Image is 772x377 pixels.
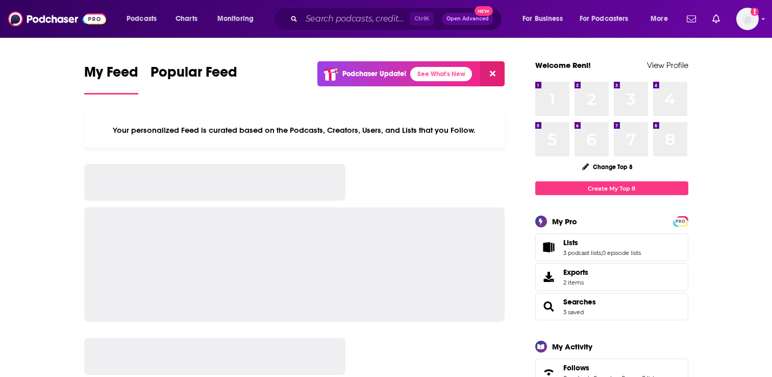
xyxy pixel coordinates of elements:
a: Lists [539,240,559,254]
span: Logged in as rgertner [736,8,759,30]
div: Your personalized Feed is curated based on the Podcasts, Creators, Users, and Lists that you Follow. [84,113,505,148]
img: User Profile [736,8,759,30]
a: See What's New [410,67,472,81]
a: Searches [539,299,559,314]
button: open menu [573,11,643,27]
input: Search podcasts, credits, & more... [302,11,410,27]
span: 2 items [563,279,588,286]
span: Ctrl K [410,12,434,26]
a: 3 saved [563,309,584,316]
a: Lists [563,238,641,247]
a: Charts [169,11,204,27]
a: Show notifications dropdown [683,10,700,28]
div: Search podcasts, credits, & more... [283,7,512,31]
a: Create My Top 8 [535,181,688,195]
span: Searches [535,293,688,320]
span: Follows [563,363,589,372]
img: Podchaser - Follow, Share and Rate Podcasts [8,9,106,29]
span: Open Advanced [446,16,489,21]
button: Open AdvancedNew [442,13,493,25]
span: New [475,6,493,16]
div: My Pro [552,217,577,226]
a: 0 episode lists [602,249,641,256]
span: Charts [176,12,197,26]
span: More [651,12,668,26]
a: Searches [563,297,596,307]
p: Podchaser Update! [342,69,406,78]
a: Popular Feed [151,63,237,95]
span: Popular Feed [151,63,237,87]
button: open menu [643,11,681,27]
button: open menu [119,11,170,27]
span: For Business [522,12,563,26]
span: My Feed [84,63,138,87]
a: View Profile [647,60,688,70]
div: My Activity [552,342,592,351]
span: Exports [539,270,559,284]
button: open menu [515,11,576,27]
span: Exports [563,268,588,277]
a: Exports [535,263,688,291]
span: Lists [563,238,578,247]
a: Follows [563,363,657,372]
span: Podcasts [127,12,157,26]
span: Lists [535,233,688,261]
span: Monitoring [217,12,254,26]
a: Welcome Reni! [535,60,591,70]
span: For Podcasters [580,12,629,26]
svg: Add a profile image [751,8,759,16]
span: , [601,249,602,256]
a: My Feed [84,63,138,95]
button: Change Top 8 [576,160,639,173]
button: open menu [210,11,267,27]
button: Show profile menu [736,8,759,30]
a: Show notifications dropdown [708,10,724,28]
a: PRO [675,217,687,225]
a: 3 podcast lists [563,249,601,256]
